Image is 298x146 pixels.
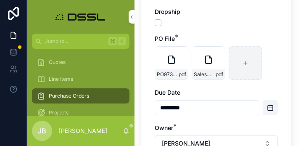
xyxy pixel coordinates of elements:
[177,71,186,78] span: .pdf
[194,71,214,78] span: SalesOrder_6055TH973099C14646951741446621484
[49,76,73,82] span: Line Items
[32,88,129,104] a: Purchase Orders
[263,100,278,115] button: Open calendar
[32,55,129,70] a: Quotes
[119,38,125,45] span: K
[32,72,129,87] a: Line Items
[157,71,177,78] span: PO973099
[59,127,107,135] p: [PERSON_NAME]
[38,126,46,136] span: JB
[32,34,129,49] button: Jump to...K
[27,49,134,116] div: scrollable content
[214,71,223,78] span: .pdf
[155,89,180,96] span: Due Date
[155,124,173,131] span: Owner
[155,8,180,15] span: Dropship
[155,35,175,42] span: PO File
[49,109,69,116] span: Projects
[45,38,105,45] span: Jump to...
[32,105,129,120] a: Projects
[49,59,66,66] span: Quotes
[49,93,89,99] span: Purchase Orders
[53,10,109,24] img: App logo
